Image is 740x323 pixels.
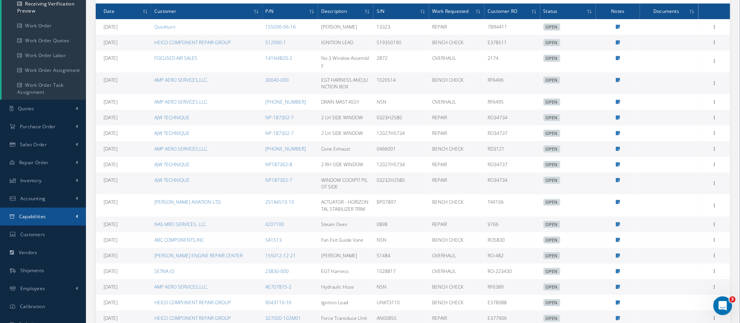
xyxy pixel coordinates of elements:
span: OPEN [543,199,560,206]
span: OPEN [543,130,560,137]
td: NSN [374,94,429,110]
td: 0898 [374,217,429,232]
a: SETNA iO [154,268,174,275]
span: OPEN [543,55,560,62]
a: AJW TECHNIQUE [154,130,189,136]
td: [DATE] [96,94,151,110]
span: OPEN [543,177,560,184]
td: REPAIR [429,126,484,141]
td: T49106 [484,194,540,216]
td: REPAIR [429,110,484,126]
a: ABC COMPONENTS,INC [154,237,204,243]
td: RF6496 [484,72,540,94]
span: OPEN [543,252,560,259]
a: 23830-000 [266,268,289,275]
td: [DATE] [96,157,151,172]
td: [DATE] [96,232,151,248]
td: RO-482 [484,248,540,264]
span: Calibration [20,303,45,310]
td: RF6495 [484,94,540,110]
a: NP-187302-7 [266,130,294,136]
td: BENCH CHECK [429,141,484,157]
a: AMP AERO SERVICES,LLC. [154,284,208,290]
span: Quotes [18,105,34,112]
span: P/N [266,7,274,14]
td: WINDOW COCKPIT PILOT SIDE [318,172,374,194]
span: Shipments [20,267,45,274]
span: Documents [653,7,679,14]
td: [DATE] [96,50,151,72]
span: OPEN [543,39,560,46]
span: S/N [377,7,385,14]
span: Status [543,7,558,14]
td: NSN [374,279,429,295]
td: RD3121 [484,141,540,157]
a: Work Order Task Assignment [2,78,86,100]
a: NP187302-8 [266,161,293,168]
a: HEICO COMPONENT REPAIR GROUP [154,39,231,46]
td: BENCH CHECK [429,232,484,248]
td: OVERHAUL [429,248,484,264]
td: Steam Oven [318,217,374,232]
td: BENCH CHECK [429,279,484,295]
span: Customer [154,7,177,14]
a: [PHONE_NUMBER] [266,145,306,152]
span: OPEN [543,268,560,275]
span: OPEN [543,315,560,322]
td: ACTUATOR - HORIZONTAL STABILIZER TRIM [318,194,374,216]
td: No.3 Window Assembly [318,50,374,72]
span: Sales Order [20,141,47,148]
span: Repair Order [19,159,49,166]
span: Work Requested [432,7,469,14]
td: 2174 [484,50,540,72]
td: REPAIR [429,157,484,172]
td: EGT Harness [318,264,374,279]
td: 51484 [374,248,429,264]
td: 0466001 [374,141,429,157]
a: Quickturn [154,23,175,30]
td: Cone Exhaust [318,141,374,157]
a: [PERSON_NAME] ENGINE REPAIR CENTER [154,252,243,259]
span: Customers [20,231,45,238]
td: BENCH CHECK [429,72,484,94]
span: OPEN [543,23,560,31]
td: BENCH CHECK [429,295,484,310]
td: RO-223430 [484,264,540,279]
a: 5A1513 [266,237,282,243]
td: UNKT3110 [374,295,429,310]
td: OVERHAUL [429,50,484,72]
span: OPEN [543,299,560,306]
td: [PERSON_NAME] [318,19,374,35]
a: AJW TECHNIQUE [154,114,189,121]
span: Description [321,7,347,14]
td: 12027H5734 [374,157,429,172]
td: 7BR4411 [484,19,540,35]
td: BENCH CHECK [429,35,484,50]
td: [DATE] [96,141,151,157]
td: 1020514 [374,72,429,94]
span: Employees [20,285,45,292]
td: 9766 [484,217,540,232]
td: RO34737 [484,126,540,141]
a: X207100 [266,221,284,228]
td: REPAIR [429,172,484,194]
td: [PERSON_NAME] [318,248,374,264]
span: Vendors [19,249,38,256]
a: Work Order Assignment [2,63,86,78]
a: 30040-000 [266,77,289,83]
span: OPEN [543,114,560,121]
td: 2872 [374,50,429,72]
td: [DATE] [96,264,151,279]
a: AMP AERO SERVICES,LLC. [154,77,208,83]
span: Customer RO [488,7,517,14]
td: 2 LH SIDE WINDOW [318,110,374,126]
td: 2 RH SIDE WINDOW [318,157,374,172]
td: NSN [374,232,429,248]
a: 155012-12-21 [266,252,296,259]
span: OPEN [543,284,560,291]
span: OPEN [543,237,560,244]
td: REPAIR [429,217,484,232]
td: REPAIR [429,19,484,35]
a: [PHONE_NUMBER] [266,99,306,105]
td: [DATE] [96,172,151,194]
